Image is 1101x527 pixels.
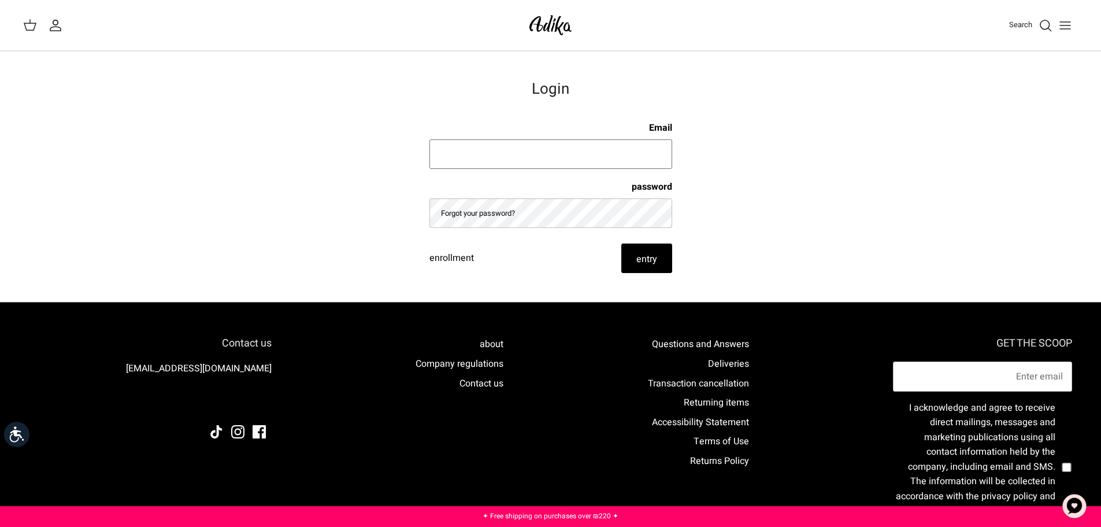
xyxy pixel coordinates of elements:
a: Contact us [459,377,503,390]
a: Search [1009,19,1052,32]
a: Returns Policy [690,454,749,468]
img: Adika IL [526,12,575,39]
img: Adika IL [240,394,272,409]
font: entry [636,252,657,266]
a: Returning items [684,396,749,410]
font: Email [649,121,672,135]
a: Forgot your password? [441,208,515,219]
font: Login [532,78,569,100]
a: Questions and Answers [652,337,749,351]
button: Chat [1057,489,1092,524]
input: Email [893,362,1072,392]
a: Deliveries [708,357,749,371]
a: TikTok [210,425,223,438]
button: Toggle menu [1052,13,1078,38]
font: Search [1009,19,1032,30]
font: enrollment [429,251,474,265]
font: I acknowledge and agree to receive direct mailings, messages and marketing publications using all... [896,401,1055,518]
a: Accessibility Statement [652,415,749,429]
font: GET THE SCOOP [996,336,1072,351]
a: about [480,337,503,351]
a: Transaction cancellation [648,377,749,390]
a: [EMAIL_ADDRESS][DOMAIN_NAME] [126,362,272,375]
a: Facebook [253,425,266,438]
a: enrollment [429,251,474,266]
a: Instagram [231,425,244,438]
a: Company regulations [416,357,503,371]
font: password [632,180,672,194]
font: Contact us [222,336,272,351]
a: My account [49,19,67,32]
a: ✦ Free shipping on purchases over ₪220 ✦ [483,511,618,521]
button: entry [621,244,672,273]
a: Terms of Use [694,434,749,448]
